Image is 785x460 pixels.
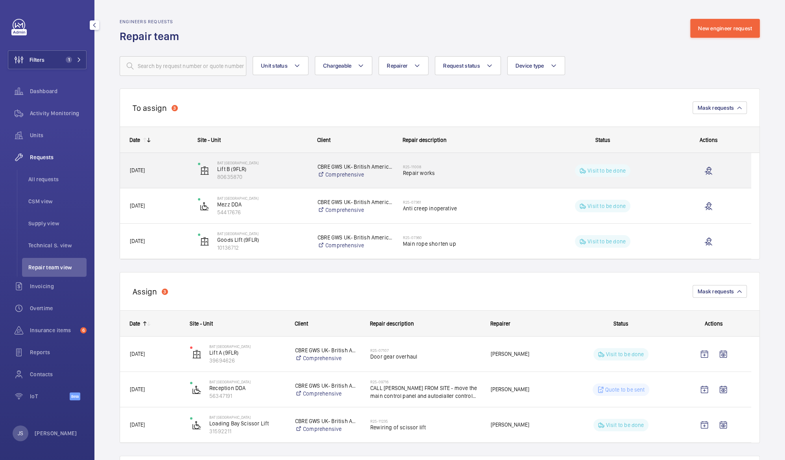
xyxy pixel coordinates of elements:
[162,289,168,295] div: 3
[435,56,501,75] button: Request status
[66,57,72,63] span: 1
[28,219,87,227] span: Supply view
[209,384,285,392] p: Reception DDA
[130,167,145,173] span: [DATE]
[30,153,87,161] span: Requests
[217,160,307,165] p: BAT [GEOGRAPHIC_DATA]
[370,348,480,353] h2: R25-07107
[209,420,285,427] p: Loading Bay Scissor Lift
[587,237,626,245] p: Visit to be done
[403,164,529,169] h2: R25-11008
[130,238,145,244] span: [DATE]
[217,165,307,173] p: Lift B (9FLR)
[315,56,373,75] button: Chargeable
[690,19,760,38] button: New engineer request
[133,287,157,296] h2: Assign
[190,320,213,327] span: Site - Unit
[613,320,628,327] span: Status
[403,200,529,204] h2: R25-07361
[700,137,718,143] span: Actions
[8,50,87,69] button: Filters1
[30,304,87,312] span: Overtime
[295,425,360,433] a: Comprehensive
[491,350,556,359] span: [PERSON_NAME]
[318,234,393,241] p: CBRE GWS UK- British American Tobacco Globe House
[200,237,209,246] img: elevator.svg
[295,354,360,362] a: Comprehensive
[30,282,87,290] span: Invoicing
[120,56,246,76] input: Search by request number or quote number
[491,385,556,394] span: [PERSON_NAME]
[370,419,480,423] h2: R25-11235
[130,421,145,428] span: [DATE]
[200,166,209,175] img: elevator.svg
[323,63,352,69] span: Chargeable
[35,429,77,437] p: [PERSON_NAME]
[217,244,307,252] p: 10136712
[129,137,140,143] div: Date
[693,285,747,298] button: Mask requests
[587,167,626,175] p: Visit to be done
[317,137,331,143] span: Client
[318,198,393,206] p: CBRE GWS UK- British American Tobacco Globe House
[318,171,393,178] a: Comprehensive
[318,241,393,249] a: Comprehensive
[28,197,87,205] span: CSM view
[209,415,285,420] p: BAT [GEOGRAPHIC_DATA]
[129,320,140,327] div: Date
[261,63,288,69] span: Unit status
[387,63,408,69] span: Repairer
[209,349,285,357] p: Lift A (9FLR)
[30,87,87,95] span: Dashboard
[28,175,87,183] span: All requests
[192,420,201,430] img: platform_lift.svg
[200,201,209,211] img: platform_lift.svg
[595,137,610,143] span: Status
[209,427,285,435] p: 31592211
[693,101,747,114] button: Mask requests
[30,131,87,139] span: Units
[379,56,429,75] button: Repairer
[507,56,565,75] button: Device type
[403,204,529,212] span: Anti creep inoperative
[606,421,644,429] p: Visit to be done
[30,348,87,356] span: Reports
[130,351,145,357] span: [DATE]
[28,241,87,249] span: Technical S. view
[295,346,360,354] p: CBRE GWS UK- British American Tobacco Globe House
[403,240,529,248] span: Main rope shorten up
[370,320,414,327] span: Repair description
[370,423,480,431] span: Rewiring of scissor lift
[295,382,360,390] p: CBRE GWS UK- British American Tobacco Globe House
[30,56,44,64] span: Filters
[217,173,307,181] p: 80635870
[605,386,645,394] p: Quote to be sent
[490,320,510,327] span: Repairer
[606,350,644,358] p: Visit to be done
[192,385,201,394] img: platform_lift.svg
[192,350,201,359] img: elevator.svg
[443,63,480,69] span: Request status
[172,105,178,111] div: 3
[30,392,70,400] span: IoT
[295,417,360,425] p: CBRE GWS UK- British American Tobacco Globe House
[80,327,87,333] span: 6
[698,105,734,111] span: Mask requests
[403,235,529,240] h2: R25-07360
[217,201,307,208] p: Mezz DDA
[370,379,480,384] h2: R25-09716
[120,29,184,44] h1: Repair team
[705,320,723,327] span: Actions
[30,326,77,334] span: Insurance items
[253,56,308,75] button: Unit status
[587,202,626,210] p: Visit to be done
[18,429,23,437] p: JS
[295,390,360,397] a: Comprehensive
[698,288,734,294] span: Mask requests
[130,386,145,392] span: [DATE]
[318,163,393,171] p: CBRE GWS UK- British American Tobacco Globe House
[217,196,307,201] p: BAT [GEOGRAPHIC_DATA]
[28,263,87,271] span: Repair team view
[209,392,285,400] p: 56347191
[217,208,307,216] p: 54417676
